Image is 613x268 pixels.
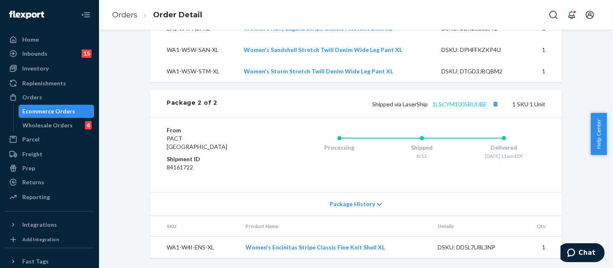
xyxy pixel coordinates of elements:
[22,236,59,243] div: Add Integration
[545,7,562,23] button: Open Search Box
[244,68,394,75] a: Women's Storm Stretch Twill Denim Wide Leg Pant XL
[150,61,238,82] td: WA1-W5W-STM-XL
[78,7,94,23] button: Close Navigation
[22,35,39,44] div: Home
[9,11,44,19] img: Flexport logo
[5,235,94,244] a: Add Integration
[22,221,57,229] div: Integrations
[167,126,265,134] dt: From
[23,121,73,129] div: Wholesale Orders
[82,49,92,58] div: 15
[22,164,35,172] div: Prep
[22,178,44,186] div: Returns
[381,153,463,160] div: 8/13
[5,148,94,161] a: Freight
[19,105,94,118] a: Ecommerce Orders
[5,91,94,104] a: Orders
[106,3,209,27] ol: breadcrumbs
[22,49,47,58] div: Inbounds
[5,162,94,175] a: Prep
[22,193,50,201] div: Reporting
[22,135,40,143] div: Parcel
[167,135,227,150] span: PACT [GEOGRAPHIC_DATA]
[22,257,49,266] div: Fast Tags
[441,67,519,75] div: DSKU: DTGD3JBQBM2
[463,153,545,160] div: [DATE] 11am EDT
[5,190,94,204] a: Reporting
[23,107,75,115] div: Ecommerce Orders
[22,93,42,101] div: Orders
[5,77,94,90] a: Replenishments
[372,101,501,108] span: Shipped via LaserShip
[5,218,94,231] button: Integrations
[381,143,463,152] div: Shipped
[167,99,217,109] div: Package 2 of 2
[438,243,515,252] div: DSKU: DD5L7U8L3NP
[5,47,94,60] a: Inbounds15
[150,39,238,61] td: WA1-W5W-SAN-XL
[5,255,94,268] button: Fast Tags
[490,99,501,109] button: Copy tracking number
[522,237,562,259] td: 1
[563,7,580,23] button: Open notifications
[441,46,519,54] div: DSKU: DPHFFKZKP4U
[298,143,381,152] div: Processing
[22,64,49,73] div: Inventory
[217,99,545,109] div: 1 SKU 1 Unit
[432,101,487,108] a: 1LSCYM1005BUUBE
[167,155,265,163] dt: Shipment ID
[431,216,522,237] th: Details
[5,33,94,46] a: Home
[591,113,607,155] button: Help Center
[463,143,545,152] div: Delivered
[525,61,562,82] td: 1
[112,10,137,19] a: Orders
[85,121,92,129] div: 4
[330,200,375,208] span: Package History
[561,243,605,264] iframe: Opens a widget where you can chat to one of our agents
[22,79,66,87] div: Replenishments
[150,216,239,237] th: SKU
[239,216,431,237] th: Product Name
[19,119,94,132] a: Wholesale Orders4
[5,133,94,146] a: Parcel
[22,150,42,158] div: Freight
[5,62,94,75] a: Inventory
[525,39,562,61] td: 1
[244,46,403,53] a: Women's Sandshell Stretch Twill Denim Wide Leg Pant XL
[150,237,239,259] td: WA1-W4I-ENS-XL
[5,176,94,189] a: Returns
[522,216,562,237] th: Qty
[582,7,598,23] button: Open account menu
[167,163,265,172] dd: 84161722
[245,244,385,251] a: Women's Encinitas Stripe Classic Fine Knit Shell XL
[153,10,202,19] a: Order Detail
